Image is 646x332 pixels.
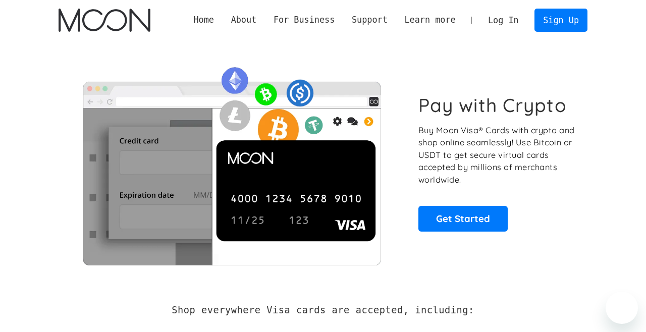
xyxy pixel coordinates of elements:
[418,94,567,117] h1: Pay with Crypto
[418,206,508,231] a: Get Started
[274,14,335,26] div: For Business
[172,305,474,316] h2: Shop everywhere Visa cards are accepted, including:
[418,124,576,186] p: Buy Moon Visa® Cards with crypto and shop online seamlessly! Use Bitcoin or USDT to get secure vi...
[396,14,464,26] div: Learn more
[223,14,265,26] div: About
[352,14,388,26] div: Support
[404,14,455,26] div: Learn more
[59,60,404,265] img: Moon Cards let you spend your crypto anywhere Visa is accepted.
[231,14,257,26] div: About
[343,14,396,26] div: Support
[534,9,587,31] a: Sign Up
[479,9,527,31] a: Log In
[606,292,638,324] iframe: Button to launch messaging window
[185,14,223,26] a: Home
[265,14,343,26] div: For Business
[59,9,150,32] a: home
[59,9,150,32] img: Moon Logo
